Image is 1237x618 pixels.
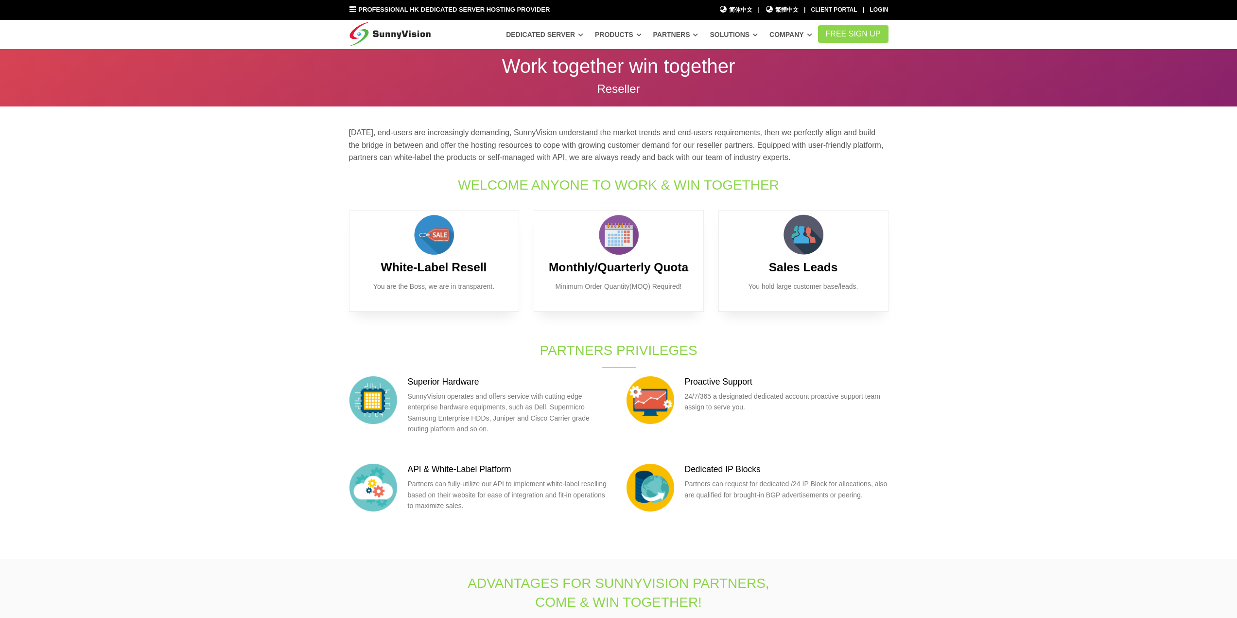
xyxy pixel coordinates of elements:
[408,478,611,511] p: Partners can fully-utilize our API to implement white-label reselling based on their website for ...
[626,376,675,424] img: support.png
[358,6,550,13] span: Professional HK Dedicated Server Hosting Provider
[349,126,889,164] p: [DATE], end-users are increasingly demanding, SunnyVision understand the market trends and end-us...
[685,391,889,413] p: 24/7/365 a designated dedicated account proactive support team assign to serve you.
[733,281,873,292] p: You hold large customer base/leads.
[549,261,688,274] b: Monthly/Quarterly Quota
[408,391,611,435] p: SunnyVision operates and offers service with cutting edge enterprise hardware equipments, such as...
[457,341,781,360] h1: Partners Privileges
[870,6,889,13] a: Login
[769,26,812,43] a: Company
[549,281,689,292] p: Minimum Order Quantity(MOQ) Required!
[408,376,611,388] h3: Superior Hardware
[381,261,487,274] b: White-Label Resell
[653,26,698,43] a: Partners
[626,463,675,512] img: ip.png
[710,26,758,43] a: Solutions
[364,281,504,292] p: You are the Boss, we are in transparent.
[595,26,642,43] a: Products
[765,5,799,15] a: 繁體中文
[457,574,781,612] h1: Advantages for SunnyVision Partners, Come & Win Together!
[685,463,889,476] h3: Dedicated IP Blocks
[349,56,889,76] p: Work together win together
[769,261,838,274] b: Sales Leads
[408,463,611,476] h3: API & White-Label Platform
[804,5,805,15] li: |
[349,376,398,424] img: hardware.png
[811,6,857,13] a: Client Portal
[506,26,583,43] a: Dedicated Server
[758,5,759,15] li: |
[719,5,753,15] a: 简体中文
[685,376,889,388] h3: Proactive Support
[863,5,864,15] li: |
[594,211,643,259] img: calendar.png
[818,25,889,43] a: FREE Sign Up
[457,176,781,194] h1: Welcome Anyone to Work & Win Together
[779,211,828,259] img: customer.png
[410,211,458,259] img: sales.png
[349,83,889,95] p: Reseller
[349,463,398,512] img: api.png
[685,478,889,500] p: Partners can request for dedicated /24 IP Block for allocations, also are qualified for brought-i...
